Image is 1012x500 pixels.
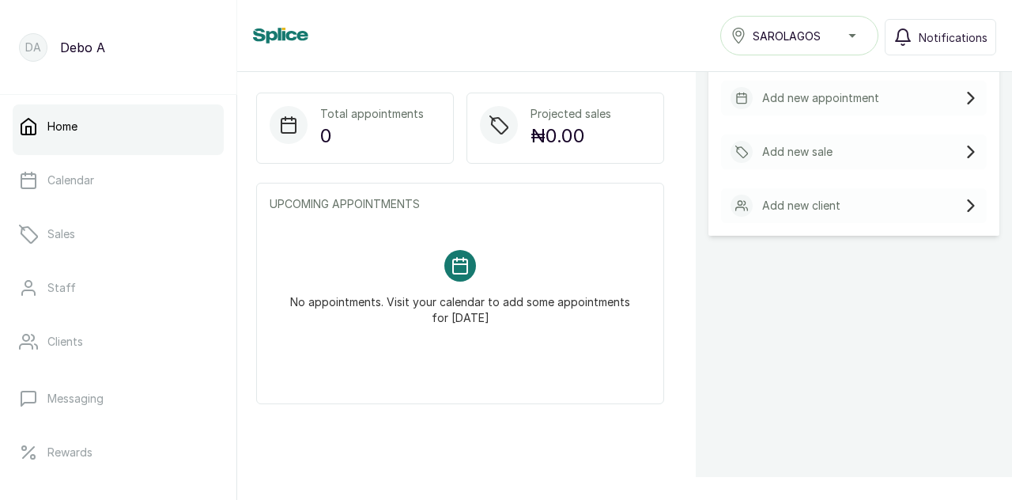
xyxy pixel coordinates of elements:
[270,196,651,212] p: UPCOMING APPOINTMENTS
[762,144,833,160] p: Add new sale
[47,391,104,407] p: Messaging
[13,430,224,475] a: Rewards
[60,38,105,57] p: Debo A
[13,266,224,310] a: Staff
[720,16,878,55] button: SAROLAGOS
[47,334,83,350] p: Clients
[13,104,224,149] a: Home
[885,19,996,55] button: Notifications
[289,282,632,326] p: No appointments. Visit your calendar to add some appointments for [DATE]
[47,119,77,134] p: Home
[13,158,224,203] a: Calendar
[47,226,75,242] p: Sales
[13,320,224,364] a: Clients
[47,445,93,460] p: Rewards
[531,122,611,150] p: ₦0.00
[762,198,840,214] p: Add new client
[762,90,879,106] p: Add new appointment
[919,29,987,46] span: Notifications
[25,40,41,55] p: DA
[531,106,611,122] p: Projected sales
[320,106,424,122] p: Total appointments
[13,212,224,256] a: Sales
[320,122,424,150] p: 0
[47,280,76,296] p: Staff
[13,377,224,421] a: Messaging
[47,172,94,188] p: Calendar
[753,28,821,44] span: SAROLAGOS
